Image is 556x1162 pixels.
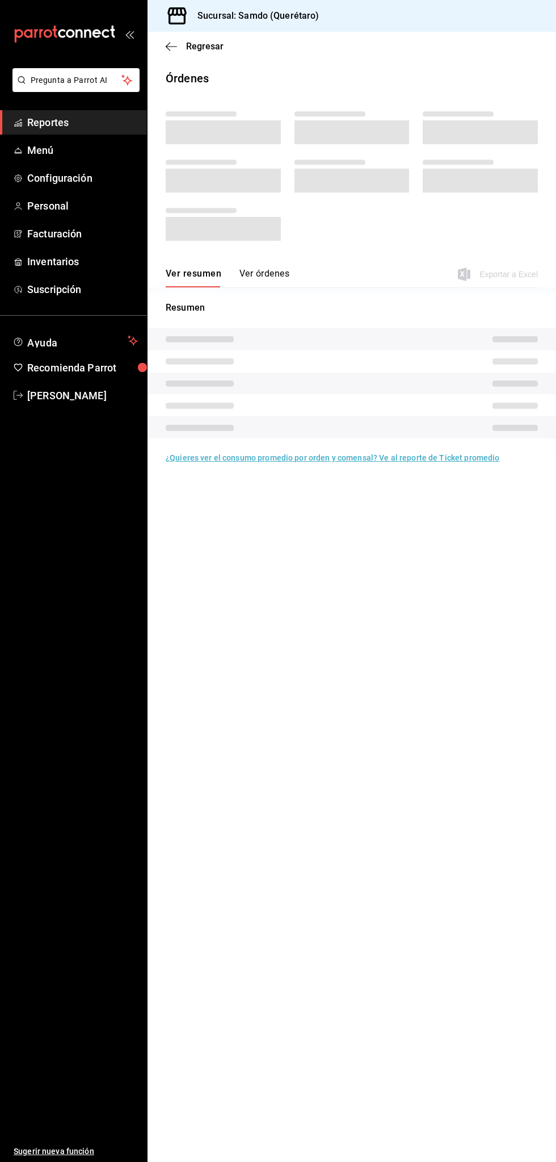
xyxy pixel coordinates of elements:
[27,143,138,158] span: Menú
[31,74,122,86] span: Pregunta a Parrot AI
[166,70,209,87] div: Órdenes
[239,268,289,287] button: Ver órdenes
[27,360,138,375] span: Recomienda Parrot
[27,334,123,348] span: Ayuda
[188,9,319,23] h3: Sucursal: Samdo (Querétaro)
[8,82,140,94] a: Pregunta a Parrot AI
[27,388,138,403] span: [PERSON_NAME]
[27,115,138,130] span: Reportes
[166,41,224,52] button: Regresar
[166,268,289,287] div: navigation tabs
[125,30,134,39] button: open_drawer_menu
[12,68,140,92] button: Pregunta a Parrot AI
[186,41,224,52] span: Regresar
[27,254,138,269] span: Inventarios
[27,226,138,241] span: Facturación
[14,1146,138,1157] span: Sugerir nueva función
[27,198,138,214] span: Personal
[166,453,499,462] a: ¿Quieres ver el consumo promedio por orden y comensal? Ve al reporte de Ticket promedio
[166,301,538,315] p: Resumen
[27,282,138,297] span: Suscripción
[166,268,221,287] button: Ver resumen
[27,170,138,186] span: Configuración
